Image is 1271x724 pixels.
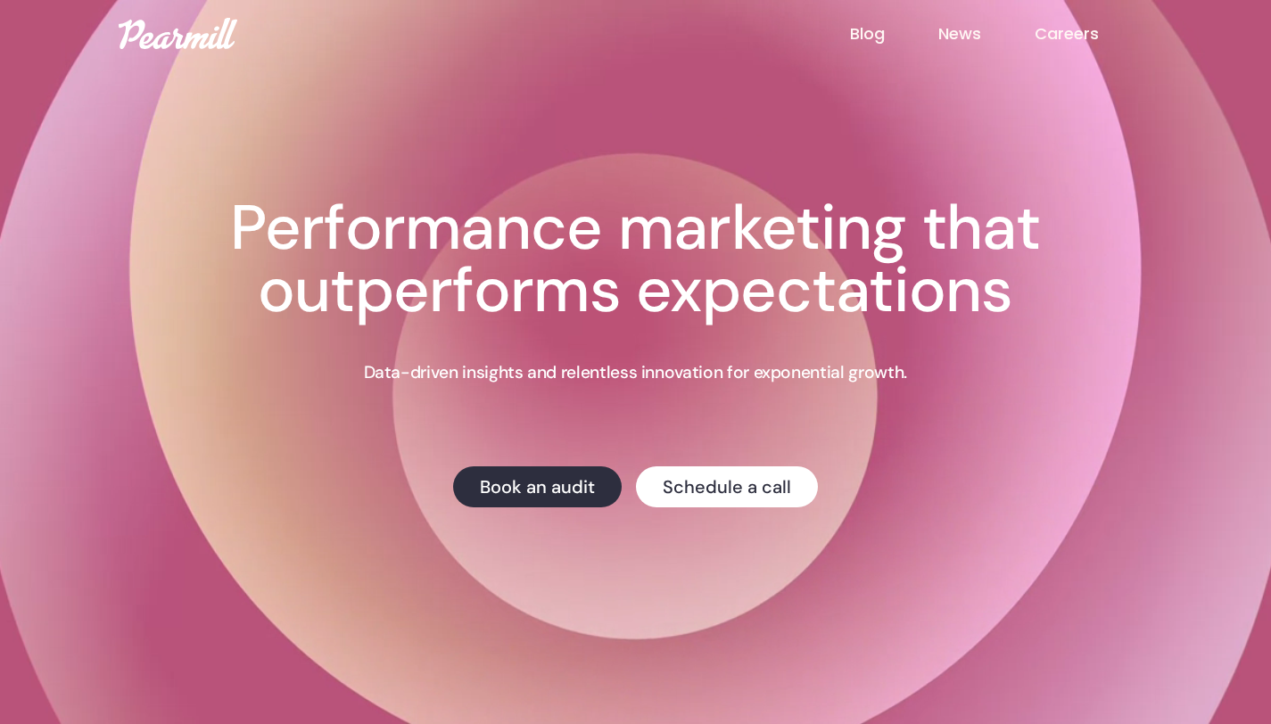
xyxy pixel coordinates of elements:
a: Book an audit [453,466,622,507]
a: Careers [1035,22,1152,45]
p: Data-driven insights and relentless innovation for exponential growth. [364,361,907,384]
h1: Performance marketing that outperforms expectations [152,197,1118,322]
a: News [938,22,1035,45]
img: Pearmill logo [119,18,237,49]
a: Blog [850,22,938,45]
a: Schedule a call [636,466,818,507]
